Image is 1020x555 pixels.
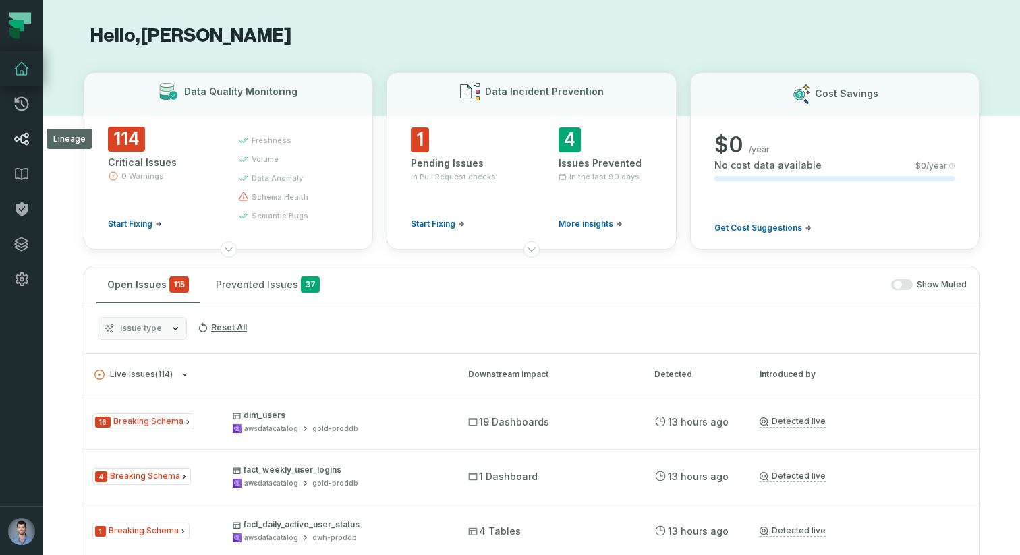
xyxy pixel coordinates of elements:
span: semantic bugs [252,210,308,221]
span: Issue Type [92,413,194,430]
span: 114 [108,127,145,152]
div: Introduced by [760,368,969,380]
span: Get Cost Suggestions [714,223,802,233]
span: 19 Dashboards [468,415,549,429]
h3: Cost Savings [815,87,878,100]
span: Severity [95,417,111,428]
span: data anomaly [252,173,303,183]
h1: Hello, [PERSON_NAME] [84,24,980,48]
span: 1 [411,127,429,152]
span: Start Fixing [411,218,455,229]
span: volume [252,154,279,165]
span: Issue Type [92,523,190,539]
span: 0 Warnings [121,171,164,181]
button: Data Quality Monitoring114Critical Issues0 WarningsStart Fixingfreshnessvolumedata anomalyschema ... [84,72,373,250]
h3: Data Quality Monitoring [184,85,297,98]
p: dim_users [233,410,443,421]
div: gold-proddb [312,423,358,434]
span: Start Fixing [108,218,152,229]
a: Detected live [760,471,826,482]
a: Get Cost Suggestions [714,223,812,233]
h3: Data Incident Prevention [485,85,604,98]
img: avatar of Ori Machlis [8,518,35,545]
span: 4 [559,127,581,152]
span: Issue type [120,323,162,334]
button: Prevented Issues [205,266,331,303]
span: critical issues and errors combined [169,276,189,293]
relative-time: Aug 19, 2025, 4:01 AM GMT+3 [668,525,729,537]
span: 4 Tables [468,525,521,538]
relative-time: Aug 19, 2025, 4:01 AM GMT+3 [668,471,729,482]
div: Show Muted [336,279,967,291]
span: $ 0 [714,132,743,158]
button: Cost Savings$0/yearNo cost data available$0/yearGet Cost Suggestions [690,72,980,250]
div: awsdatacatalog [244,478,298,488]
span: Severity [95,471,107,482]
p: fact_weekly_user_logins [233,465,443,475]
span: In the last 90 days [569,171,640,182]
div: awsdatacatalog [244,533,298,543]
div: dwh-proddb [312,533,357,543]
span: schema health [252,192,308,202]
button: Issue type [98,317,187,340]
a: Detected live [760,525,826,537]
div: Issues Prevented [559,156,652,170]
a: Start Fixing [411,218,465,229]
span: Live Issues ( 114 ) [94,370,173,380]
div: Downstream Impact [468,368,630,380]
button: Data Incident Prevention1Pending Issuesin Pull Request checksStart Fixing4Issues PreventedIn the ... [387,72,676,250]
button: Live Issues(114) [94,370,444,380]
a: Start Fixing [108,218,162,229]
span: freshness [252,135,291,146]
div: Pending Issues [411,156,505,170]
button: Reset All [192,317,252,339]
span: in Pull Request checks [411,171,496,182]
p: fact_daily_active_user_status [233,519,443,530]
span: Severity [95,526,106,537]
span: 37 [301,276,320,293]
div: Critical Issues [108,156,214,169]
span: Issue Type [92,468,191,485]
div: awsdatacatalog [244,423,298,434]
span: 1 Dashboard [468,470,538,484]
a: Detected live [760,416,826,428]
span: $ 0 /year [915,160,947,171]
span: /year [749,144,770,155]
div: gold-proddb [312,478,358,488]
relative-time: Aug 19, 2025, 4:01 AM GMT+3 [668,416,729,428]
div: Detected [654,368,735,380]
div: Lineage [47,129,92,149]
button: Open Issues [96,266,200,303]
span: No cost data available [714,158,822,172]
span: More insights [559,218,613,229]
a: More insights [559,218,623,229]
